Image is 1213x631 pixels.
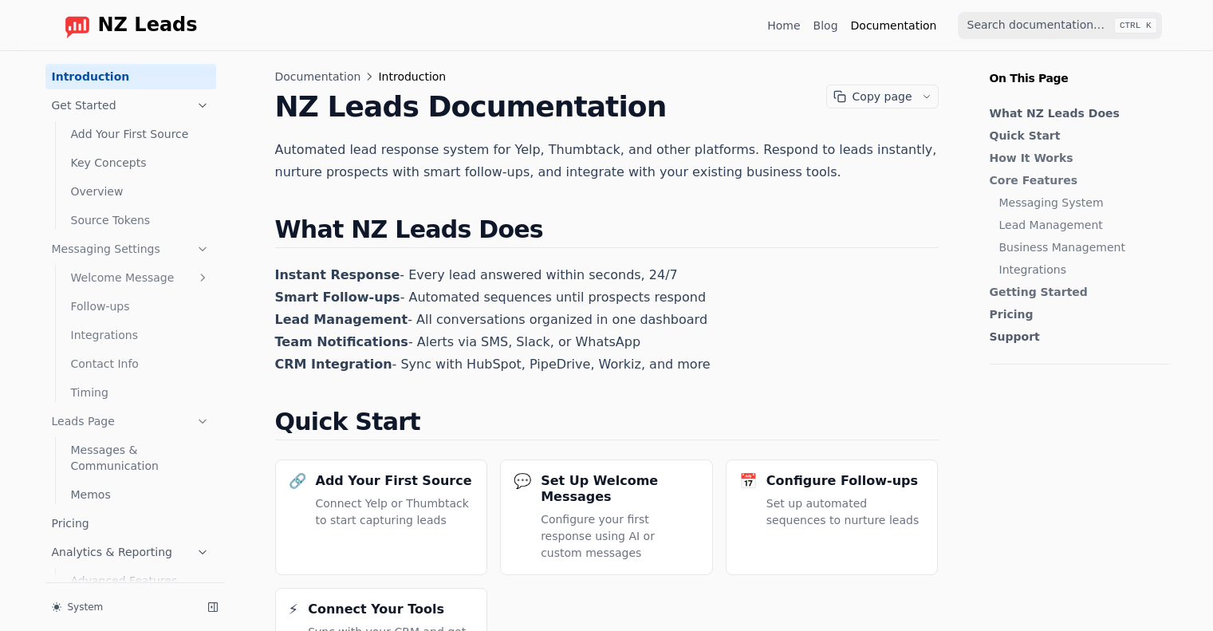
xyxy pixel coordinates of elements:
[541,511,699,562] p: Configure your first response using AI or custom messages
[45,93,216,118] a: Get Started
[378,69,446,85] span: Introduction
[65,265,216,290] a: Welcome Message
[990,329,1160,345] a: Support
[766,473,918,489] h3: Configure Follow-ups
[316,473,472,489] h3: Add Your First Source
[275,139,939,183] p: Automated lead response system for Yelp, Thumbtack, and other platforms. Respond to leads instant...
[65,150,216,175] a: Key Concepts
[289,601,299,617] div: ⚡
[813,18,838,34] a: Blog
[990,105,1160,121] a: What NZ Leads Does
[958,12,1162,39] input: Search documentation…
[275,69,361,85] span: Documentation
[500,459,713,575] a: 💬Set Up Welcome MessagesConfigure your first response using AI or custom messages
[316,495,475,529] p: Connect Yelp or Thumbtack to start capturing leads
[45,64,216,89] a: Introduction
[541,473,699,505] h3: Set Up Welcome Messages
[65,121,216,147] a: Add Your First Source
[45,596,195,618] button: System
[65,568,216,594] a: Advanced Features
[65,351,216,377] a: Contact Info
[65,179,216,204] a: Overview
[65,13,90,38] img: logo
[289,473,306,489] div: 🔗
[726,459,939,575] a: 📅Configure Follow-upsSet up automated sequences to nurture leads
[45,408,216,434] a: Leads Page
[65,207,216,233] a: Source Tokens
[65,322,216,348] a: Integrations
[990,306,1160,322] a: Pricing
[990,172,1160,188] a: Core Features
[851,18,937,34] a: Documentation
[52,13,198,38] a: Home page
[514,473,531,489] div: 💬
[990,128,1160,144] a: Quick Start
[275,459,488,575] a: 🔗Add Your First SourceConnect Yelp or Thumbtack to start capturing leads
[65,380,216,405] a: Timing
[275,357,392,372] strong: CRM Integration
[990,150,1160,166] a: How It Works
[999,195,1160,211] a: Messaging System
[739,473,757,489] div: 📅
[45,539,216,565] a: Analytics & Reporting
[999,262,1160,278] a: Integrations
[977,51,1181,86] p: On This Page
[275,290,400,305] strong: Smart Follow-ups
[45,511,216,536] a: Pricing
[827,85,916,108] button: Copy page
[990,284,1160,300] a: Getting Started
[65,294,216,319] a: Follow-ups
[275,215,939,248] h2: What NZ Leads Does
[275,267,400,282] strong: Instant Response
[275,264,939,376] p: - Every lead answered within seconds, 24/7 - Automated sequences until prospects respond - All co...
[65,482,216,507] a: Memos
[45,236,216,262] a: Messaging Settings
[65,437,216,479] a: Messages & Communication
[766,495,925,529] p: Set up automated sequences to nurture leads
[308,601,444,617] h3: Connect Your Tools
[98,14,198,37] span: NZ Leads
[202,596,224,618] button: Collapse sidebar
[999,217,1160,233] a: Lead Management
[767,18,800,34] a: Home
[275,312,408,327] strong: Lead Management
[275,408,939,440] h2: Quick Start
[275,91,939,123] h1: NZ Leads Documentation
[275,334,408,349] strong: Team Notifications
[999,239,1160,255] a: Business Management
